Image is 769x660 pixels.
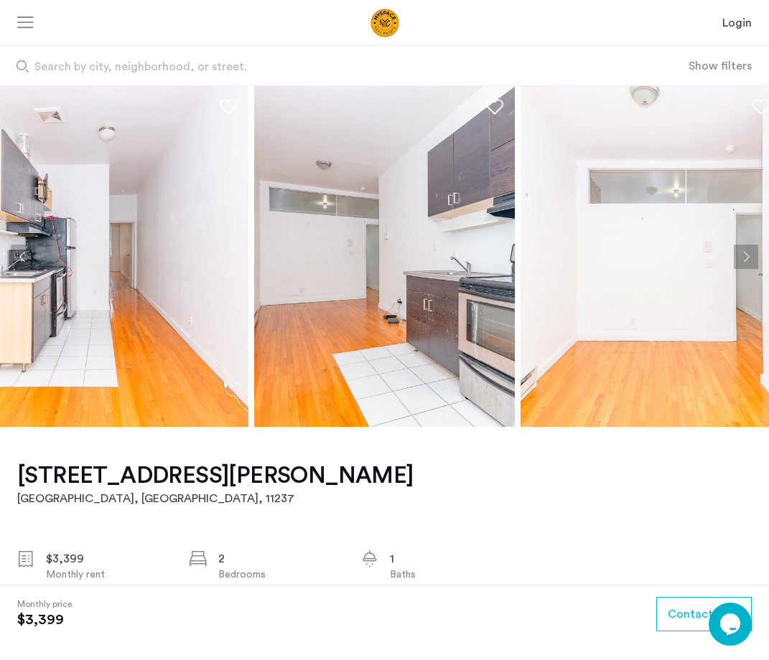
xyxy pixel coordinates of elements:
div: 2 [218,550,339,567]
img: apartment [254,86,515,427]
span: Monthly price [17,597,72,611]
span: Search by city, neighborhood, or street. [34,58,585,75]
div: Baths [390,567,511,582]
span: $3,399 [17,611,72,628]
div: Bedrooms [218,567,339,582]
iframe: chat widget [709,603,755,646]
span: Contact POC [668,605,740,623]
a: Cazamio Logo [314,9,455,37]
h2: [GEOGRAPHIC_DATA], [GEOGRAPHIC_DATA] , 11237 [17,490,414,507]
button: Previous apartment [11,245,35,269]
div: 1 [390,550,511,567]
button: Show or hide filters [689,57,752,75]
a: [STREET_ADDRESS][PERSON_NAME][GEOGRAPHIC_DATA], [GEOGRAPHIC_DATA], 11237 [17,461,414,507]
a: Login [722,14,752,32]
button: button [656,597,752,631]
div: Monthly rent [46,567,167,582]
img: logo [314,9,455,37]
h1: [STREET_ADDRESS][PERSON_NAME] [17,461,414,490]
button: Next apartment [734,245,758,269]
div: $3,399 [46,550,167,567]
